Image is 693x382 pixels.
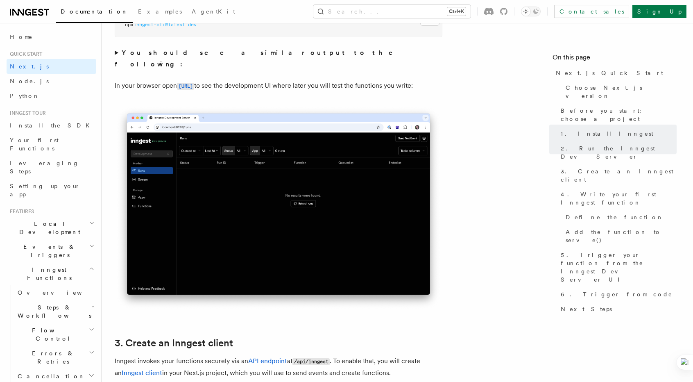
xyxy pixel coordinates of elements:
[7,216,96,239] button: Local Development
[561,130,653,138] span: 1. Install Inngest
[566,228,677,244] span: Add the function to serve()
[447,7,466,16] kbd: Ctrl+K
[561,107,677,123] span: Before you start: choose a project
[10,63,49,70] span: Next.js
[561,144,677,161] span: 2. Run the Inngest Dev Server
[10,122,95,129] span: Install the SDK
[14,346,96,369] button: Errors & Retries
[115,47,442,70] summary: You should see a similar output to the following:
[7,110,46,116] span: Inngest tour
[7,179,96,202] a: Setting up your app
[138,8,182,15] span: Examples
[7,59,96,74] a: Next.js
[115,337,233,349] a: 3. Create an Inngest client
[566,213,664,221] span: Define the function
[10,183,80,198] span: Setting up your app
[7,51,42,57] span: Quick start
[10,33,33,41] span: Home
[557,302,677,316] a: Next Steps
[248,357,287,365] a: API endpoint
[10,160,79,175] span: Leveraging Steps
[557,248,677,287] a: 5. Trigger your function from the Inngest Dev Server UI
[561,167,677,184] span: 3. Create an Inngest client
[7,243,89,259] span: Events & Triggers
[7,239,96,262] button: Events & Triggers
[561,290,673,298] span: 6. Trigger from code
[14,372,85,380] span: Cancellation
[14,323,96,346] button: Flow Control
[125,22,134,27] span: npx
[557,164,677,187] a: 3. Create an Inngest client
[7,89,96,103] a: Python
[134,22,185,27] span: inngest-cli@latest
[115,355,442,379] p: Inngest invokes your functions securely via an at . To enable that, you will create an in your Ne...
[553,66,677,80] a: Next.js Quick Start
[7,208,34,215] span: Features
[14,300,96,323] button: Steps & Workflows
[122,369,162,377] a: Inngest client
[554,5,629,18] a: Contact sales
[561,190,677,207] span: 4. Write your first Inngest function
[7,118,96,133] a: Install the SDK
[56,2,133,23] a: Documentation
[557,141,677,164] a: 2. Run the Inngest Dev Server
[14,303,91,320] span: Steps & Workflows
[7,156,96,179] a: Leveraging Steps
[557,187,677,210] a: 4. Write your first Inngest function
[557,103,677,126] a: Before you start: choose a project
[566,84,677,100] span: Choose Next.js version
[133,2,187,22] a: Examples
[292,358,330,365] code: /api/inngest
[7,133,96,156] a: Your first Functions
[562,80,677,103] a: Choose Next.js version
[7,74,96,89] a: Node.js
[7,266,88,282] span: Inngest Functions
[632,5,686,18] a: Sign Up
[14,285,96,300] a: Overview
[10,78,49,84] span: Node.js
[557,287,677,302] a: 6. Trigger from code
[14,349,89,366] span: Errors & Retries
[61,8,128,15] span: Documentation
[10,93,40,99] span: Python
[562,225,677,248] a: Add the function to serve()
[187,2,240,22] a: AgentKit
[521,7,541,16] button: Toggle dark mode
[115,49,404,68] strong: You should see a similar output to the following:
[10,137,59,152] span: Your first Functions
[177,83,194,90] code: [URL]
[115,105,442,311] img: Inngest Dev Server's 'Runs' tab with no data
[18,289,102,296] span: Overview
[561,305,612,313] span: Next Steps
[7,30,96,44] a: Home
[7,262,96,285] button: Inngest Functions
[14,326,89,343] span: Flow Control
[177,82,194,89] a: [URL]
[7,220,89,236] span: Local Development
[557,126,677,141] a: 1. Install Inngest
[313,5,471,18] button: Search...Ctrl+K
[562,210,677,225] a: Define the function
[561,251,677,284] span: 5. Trigger your function from the Inngest Dev Server UI
[553,52,677,66] h4: On this page
[192,8,235,15] span: AgentKit
[115,80,442,92] p: In your browser open to see the development UI where later you will test the functions you write:
[556,69,663,77] span: Next.js Quick Start
[188,22,197,27] span: dev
